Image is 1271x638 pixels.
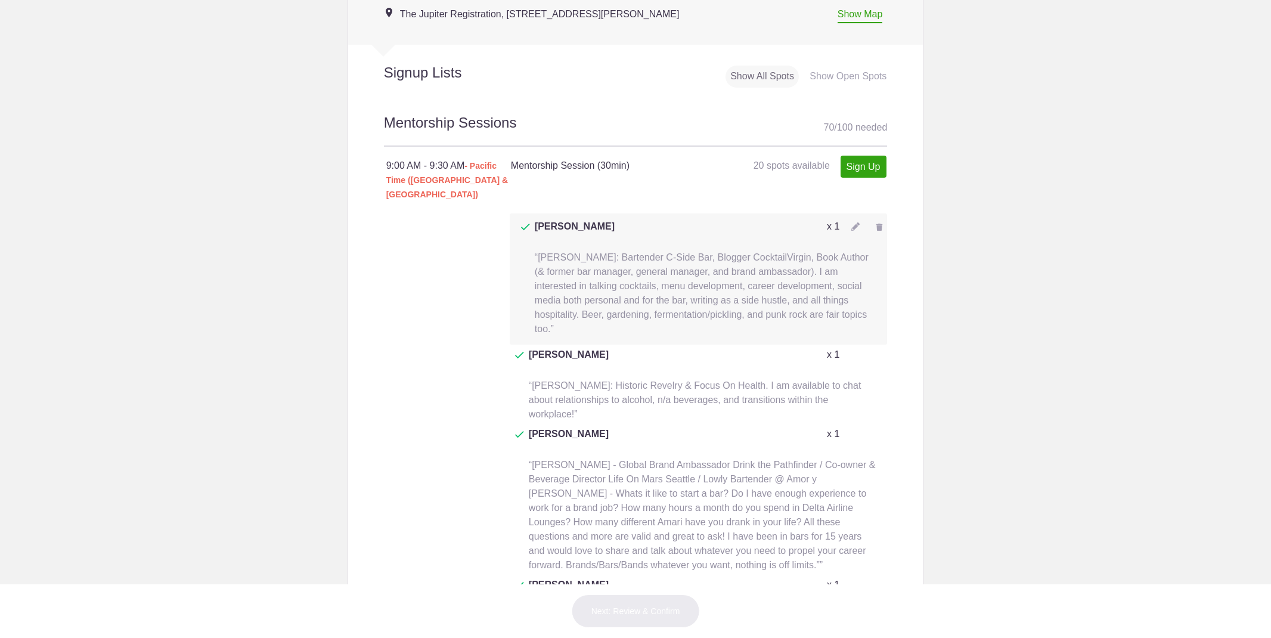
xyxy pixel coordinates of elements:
[754,160,830,171] span: 20 spots available
[521,224,530,231] img: Check dark green
[834,122,836,132] span: /
[515,352,524,359] img: Check dark green
[838,9,883,23] a: Show Map
[827,578,839,592] p: x 1
[805,66,891,88] div: Show Open Spots
[851,222,860,231] img: Pencil gray
[529,380,861,419] span: “[PERSON_NAME]: Historic Revelry & Focus On Health. I am available to chat about relationships to...
[511,159,698,173] h4: Mentorship Session (30min)
[572,594,700,628] button: Next: Review & Confirm
[876,224,883,231] img: Trash gray
[529,578,609,606] span: [PERSON_NAME]
[827,427,839,441] p: x 1
[515,431,524,438] img: Check dark green
[515,582,524,589] img: Check dark green
[386,159,511,202] div: 9:00 AM - 9:30 AM
[348,64,540,82] h2: Signup Lists
[827,219,839,234] p: x 1
[386,161,509,199] span: - Pacific Time ([GEOGRAPHIC_DATA] & [GEOGRAPHIC_DATA])
[726,66,799,88] div: Show All Spots
[535,252,869,334] span: “[PERSON_NAME]: Bartender C-Side Bar, Blogger CocktailVirgin, Book Author (& former bar manager, ...
[529,427,609,456] span: [PERSON_NAME]
[535,219,615,248] span: [PERSON_NAME]
[384,113,888,147] h2: Mentorship Sessions
[824,119,888,137] div: 70 100 needed
[529,348,609,376] span: [PERSON_NAME]
[400,9,680,19] span: The Jupiter Registration, [STREET_ADDRESS][PERSON_NAME]
[827,348,839,362] p: x 1
[386,8,392,17] img: Event location
[841,156,886,178] a: Sign Up
[529,460,876,570] span: “[PERSON_NAME] - Global Brand Ambassador Drink the Pathfinder / Co-owner & Beverage Director Life...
